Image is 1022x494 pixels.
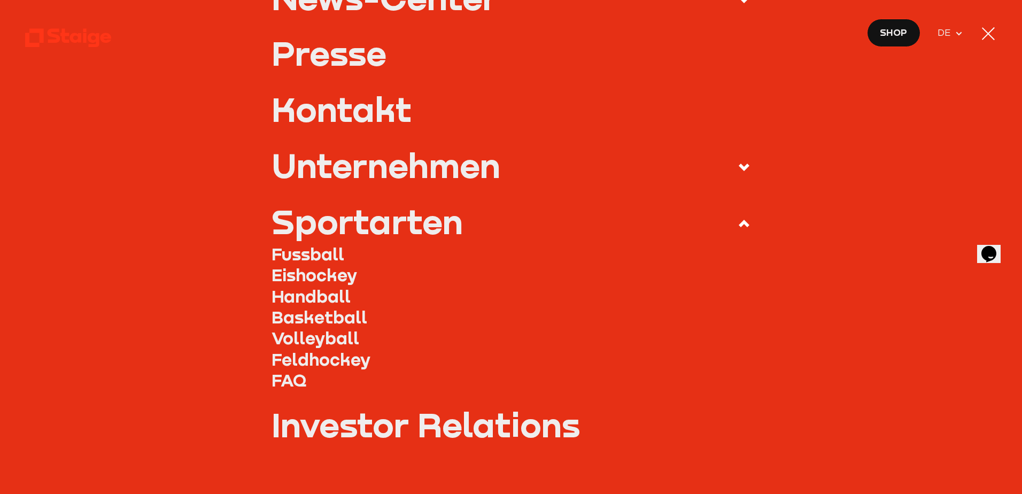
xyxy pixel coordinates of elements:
a: Feldhockey [272,349,751,369]
iframe: chat widget [977,231,1011,263]
div: Unternehmen [272,148,500,182]
a: Eishockey [272,264,751,285]
a: Volleyball [272,327,751,348]
a: Presse [272,36,751,70]
a: FAQ [272,369,751,390]
a: Fussball [272,243,751,264]
span: DE [938,26,955,41]
a: Basketball [272,306,751,327]
span: Shop [880,25,907,40]
a: Investor Relations [272,407,751,441]
a: Kontakt [272,92,751,126]
a: Handball [272,285,751,306]
a: Shop [867,19,920,47]
div: Sportarten [272,204,463,238]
